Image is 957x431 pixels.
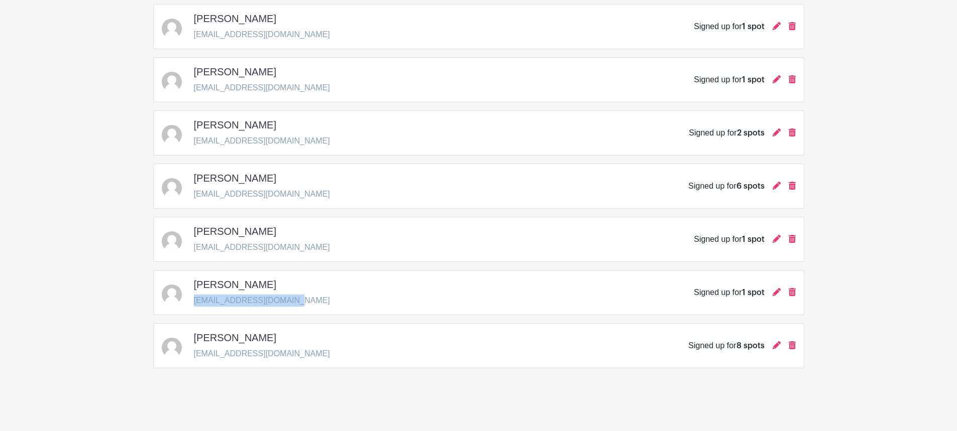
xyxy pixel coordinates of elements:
p: [EMAIL_ADDRESS][DOMAIN_NAME] [194,295,330,307]
img: default-ce2991bfa6775e67f084385cd625a349d9dcbb7a52a09fb2fda1e96e2d18dcdb.png [162,338,182,358]
div: Signed up for [694,233,764,245]
h5: [PERSON_NAME] [194,225,276,237]
h5: [PERSON_NAME] [194,278,276,291]
span: 8 spots [736,342,765,350]
img: default-ce2991bfa6775e67f084385cd625a349d9dcbb7a52a09fb2fda1e96e2d18dcdb.png [162,284,182,305]
p: [EMAIL_ADDRESS][DOMAIN_NAME] [194,188,330,200]
span: 2 spots [737,129,765,137]
span: 1 spot [742,289,765,297]
h5: [PERSON_NAME] [194,332,276,344]
div: Signed up for [688,340,764,352]
p: [EMAIL_ADDRESS][DOMAIN_NAME] [194,82,330,94]
h5: [PERSON_NAME] [194,13,276,25]
div: Signed up for [694,74,764,86]
img: default-ce2991bfa6775e67f084385cd625a349d9dcbb7a52a09fb2fda1e96e2d18dcdb.png [162,125,182,145]
img: default-ce2991bfa6775e67f084385cd625a349d9dcbb7a52a09fb2fda1e96e2d18dcdb.png [162,19,182,39]
p: [EMAIL_ADDRESS][DOMAIN_NAME] [194,135,330,147]
div: Signed up for [689,127,764,139]
span: 6 spots [736,182,765,190]
img: default-ce2991bfa6775e67f084385cd625a349d9dcbb7a52a09fb2fda1e96e2d18dcdb.png [162,178,182,198]
img: default-ce2991bfa6775e67f084385cd625a349d9dcbb7a52a09fb2fda1e96e2d18dcdb.png [162,72,182,92]
p: [EMAIL_ADDRESS][DOMAIN_NAME] [194,348,330,360]
p: [EMAIL_ADDRESS][DOMAIN_NAME] [194,29,330,41]
div: Signed up for [688,180,764,192]
span: 1 spot [742,235,765,243]
p: [EMAIL_ADDRESS][DOMAIN_NAME] [194,241,330,253]
span: 1 spot [742,23,765,31]
h5: [PERSON_NAME] [194,66,276,78]
div: Signed up for [694,21,764,33]
div: Signed up for [694,286,764,299]
h5: [PERSON_NAME] [194,172,276,184]
img: default-ce2991bfa6775e67f084385cd625a349d9dcbb7a52a09fb2fda1e96e2d18dcdb.png [162,231,182,251]
span: 1 spot [742,76,765,84]
h5: [PERSON_NAME] [194,119,276,131]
